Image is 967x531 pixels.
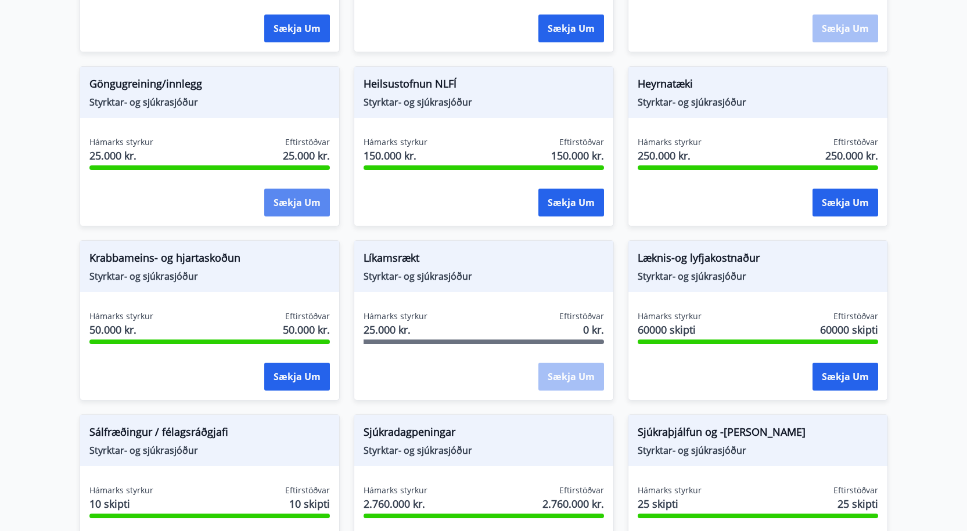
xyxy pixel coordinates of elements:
button: Sækja um [813,189,878,216]
span: Styrktar- og sjúkrasjóður [364,96,604,109]
span: 10 skipti [89,496,153,511]
span: Styrktar- og sjúkrasjóður [89,270,330,283]
span: Eftirstöðvar [833,310,878,322]
button: Sækja um [264,363,330,391]
span: Styrktar- og sjúkrasjóður [364,444,604,457]
span: 150.000 kr. [551,148,604,163]
span: Styrktar- og sjúkrasjóður [638,96,878,109]
span: 250.000 kr. [825,148,878,163]
span: 2.760.000 kr. [542,496,604,511]
span: 50.000 kr. [283,322,330,337]
span: Styrktar- og sjúkrasjóður [89,444,330,457]
span: 60000 skipti [820,322,878,337]
span: Hámarks styrkur [89,310,153,322]
span: Hámarks styrkur [638,310,702,322]
span: Eftirstöðvar [833,485,878,496]
span: 50.000 kr. [89,322,153,337]
span: Heilsustofnun NLFÍ [364,76,604,96]
span: 25.000 kr. [89,148,153,163]
span: Læknis-og lyfjakostnaður [638,250,878,270]
span: Krabbameins- og hjartaskoðun [89,250,330,270]
span: 2.760.000 kr. [364,496,427,511]
span: 25 skipti [638,496,702,511]
span: Eftirstöðvar [833,136,878,148]
span: Hámarks styrkur [89,136,153,148]
span: Eftirstöðvar [285,310,330,322]
span: Styrktar- og sjúkrasjóður [638,444,878,457]
span: Eftirstöðvar [559,136,604,148]
span: 150.000 kr. [364,148,427,163]
button: Sækja um [813,363,878,391]
span: Sálfræðingur / félagsráðgjafi [89,424,330,444]
button: Sækja um [538,189,604,216]
button: Sækja um [264,189,330,216]
span: 25.000 kr. [283,148,330,163]
span: Hámarks styrkur [364,136,427,148]
span: 250.000 kr. [638,148,702,163]
span: Líkamsrækt [364,250,604,270]
span: Hámarks styrkur [364,485,427,496]
span: Heyrnatæki [638,76,878,96]
span: Sjúkraþjálfun og -[PERSON_NAME] [638,424,878,444]
span: Eftirstöðvar [285,485,330,496]
span: 10 skipti [289,496,330,511]
button: Sækja um [538,15,604,42]
span: Göngugreining/innlegg [89,76,330,96]
span: Styrktar- og sjúkrasjóður [89,96,330,109]
span: 25 skipti [837,496,878,511]
span: 0 kr. [583,322,604,337]
span: Hámarks styrkur [89,485,153,496]
span: Styrktar- og sjúkrasjóður [364,270,604,283]
span: Hámarks styrkur [364,310,427,322]
span: Hámarks styrkur [638,485,702,496]
span: Styrktar- og sjúkrasjóður [638,270,878,283]
span: Sjúkradagpeningar [364,424,604,444]
span: Eftirstöðvar [559,310,604,322]
span: 60000 skipti [638,322,702,337]
span: 25.000 kr. [364,322,427,337]
span: Hámarks styrkur [638,136,702,148]
span: Eftirstöðvar [285,136,330,148]
button: Sækja um [264,15,330,42]
span: Eftirstöðvar [559,485,604,496]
